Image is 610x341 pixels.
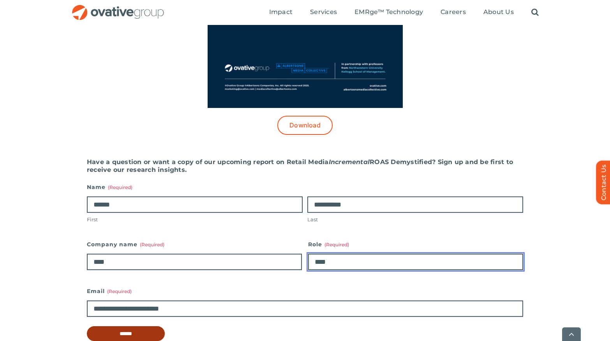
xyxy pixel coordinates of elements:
span: EMRge™ Technology [354,8,423,16]
a: Careers [441,8,466,17]
a: Impact [269,8,293,17]
a: Search [531,8,539,17]
span: Download [289,122,321,129]
i: Incremental [329,158,370,166]
span: (Required) [107,288,132,294]
span: Impact [269,8,293,16]
a: EMRge™ Technology [354,8,423,17]
label: First [87,216,303,223]
span: (Required) [324,242,349,247]
label: Email [87,286,523,297]
a: Download [277,116,333,135]
span: About Us [483,8,514,16]
span: (Required) [140,242,164,247]
label: Role [308,239,523,250]
label: Company name [87,239,302,250]
a: Services [310,8,337,17]
span: (Required) [108,184,132,190]
a: About Us [483,8,514,17]
a: OG_Full_horizontal_RGB [71,4,165,11]
label: Last [307,216,523,223]
span: Careers [441,8,466,16]
legend: Name [87,182,132,193]
span: Services [310,8,337,16]
strong: Have a question or want a copy of our upcoming report on Retail Media ROAS Demystified? Sign up a... [87,158,513,173]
